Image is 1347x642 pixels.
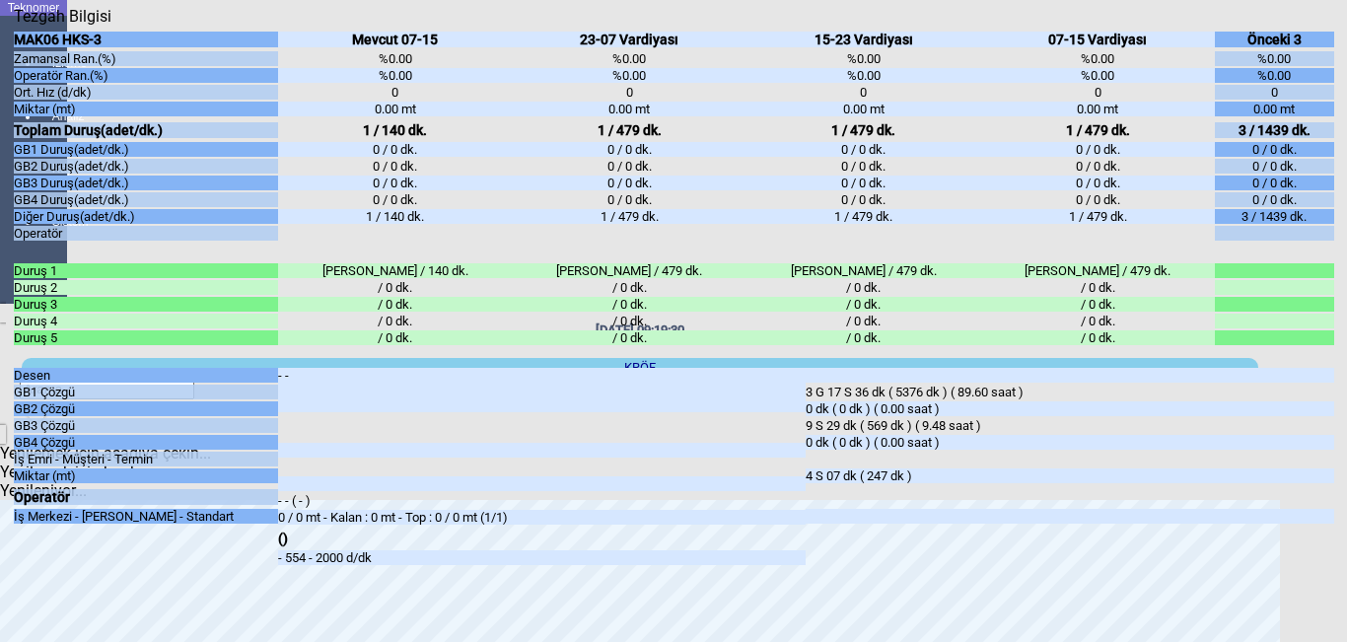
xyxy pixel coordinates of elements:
[14,435,278,450] div: GB4 Çözgü
[14,209,278,224] div: Diğer Duruş(adet/dk.)
[278,142,513,157] div: 0 / 0 dk.
[278,51,513,66] div: %0.00
[981,85,1216,100] div: 0
[746,142,981,157] div: 0 / 0 dk.
[746,51,981,66] div: %0.00
[512,297,746,312] div: / 0 dk.
[14,418,278,433] div: GB3 Çözgü
[278,263,513,278] div: [PERSON_NAME] / 140 dk.
[746,330,981,345] div: / 0 dk.
[746,176,981,190] div: 0 / 0 dk.
[981,68,1216,83] div: %0.00
[512,68,746,83] div: %0.00
[14,263,278,278] div: Duruş 1
[278,209,513,224] div: 1 / 140 dk.
[806,385,1333,399] div: 3 G 17 S 36 dk ( 5376 dk ) ( 89.60 saat )
[278,493,806,508] div: - - ( - )
[14,489,278,505] div: Operatör
[278,85,513,100] div: 0
[806,418,1333,433] div: 9 S 29 dk ( 569 dk ) ( 9.48 saat )
[278,550,806,565] div: - 554 - 2000 d/dk
[981,297,1216,312] div: / 0 dk.
[14,7,118,26] div: Tezgah Bilgisi
[746,68,981,83] div: %0.00
[1215,209,1333,224] div: 3 / 1439 dk.
[981,51,1216,66] div: %0.00
[14,32,278,47] div: MAK06 HKS-3
[14,297,278,312] div: Duruş 3
[278,102,513,116] div: 0.00 mt
[981,176,1216,190] div: 0 / 0 dk.
[746,85,981,100] div: 0
[746,263,981,278] div: [PERSON_NAME] / 479 dk.
[14,68,278,83] div: Operatör Ran.(%)
[14,314,278,328] div: Duruş 4
[278,368,806,412] div: - -
[981,263,1216,278] div: [PERSON_NAME] / 479 dk.
[981,192,1216,207] div: 0 / 0 dk.
[14,468,278,483] div: Miktar (mt)
[1215,159,1333,174] div: 0 / 0 dk.
[1215,85,1333,100] div: 0
[981,32,1216,47] div: 07-15 Vardiyası
[278,314,513,328] div: / 0 dk.
[278,68,513,83] div: %0.00
[512,51,746,66] div: %0.00
[14,385,278,399] div: GB1 Çözgü
[512,263,746,278] div: [PERSON_NAME] / 479 dk.
[14,280,278,295] div: Duruş 2
[746,209,981,224] div: 1 / 479 dk.
[512,176,746,190] div: 0 / 0 dk.
[746,122,981,138] div: 1 / 479 dk.
[278,280,513,295] div: / 0 dk.
[981,102,1216,116] div: 0.00 mt
[981,122,1216,138] div: 1 / 479 dk.
[512,314,746,328] div: / 0 dk.
[981,280,1216,295] div: / 0 dk.
[512,122,746,138] div: 1 / 479 dk.
[1215,102,1333,116] div: 0.00 mt
[278,122,513,138] div: 1 / 140 dk.
[981,142,1216,157] div: 0 / 0 dk.
[1215,122,1333,138] div: 3 / 1439 dk.
[14,51,278,66] div: Zamansal Ran.(%)
[1215,176,1333,190] div: 0 / 0 dk.
[512,32,746,47] div: 23-07 Vardiyası
[1215,32,1333,47] div: Önceki 3
[746,297,981,312] div: / 0 dk.
[14,226,278,241] div: Operatör
[981,330,1216,345] div: / 0 dk.
[1215,192,1333,207] div: 0 / 0 dk.
[278,531,806,546] div: ()
[512,209,746,224] div: 1 / 479 dk.
[278,330,513,345] div: / 0 dk.
[746,192,981,207] div: 0 / 0 dk.
[746,314,981,328] div: / 0 dk.
[512,192,746,207] div: 0 / 0 dk.
[14,368,278,383] div: Desen
[14,452,278,466] div: İş Emri - Müşteri - Termin
[14,509,278,524] div: İş Merkezi - [PERSON_NAME] - Standart
[981,209,1216,224] div: 1 / 479 dk.
[278,297,513,312] div: / 0 dk.
[14,102,278,116] div: Miktar (mt)
[14,122,278,138] div: Toplam Duruş(adet/dk.)
[746,32,981,47] div: 15-23 Vardiyası
[746,280,981,295] div: / 0 dk.
[1215,142,1333,157] div: 0 / 0 dk.
[512,159,746,174] div: 0 / 0 dk.
[278,32,513,47] div: Mevcut 07-15
[1215,51,1333,66] div: %0.00
[512,330,746,345] div: / 0 dk.
[278,176,513,190] div: 0 / 0 dk.
[512,102,746,116] div: 0.00 mt
[746,102,981,116] div: 0.00 mt
[14,330,278,345] div: Duruş 5
[981,159,1216,174] div: 0 / 0 dk.
[14,85,278,100] div: Ort. Hız (d/dk)
[746,159,981,174] div: 0 / 0 dk.
[512,142,746,157] div: 0 / 0 dk.
[14,159,278,174] div: GB2 Duruş(adet/dk.)
[981,314,1216,328] div: / 0 dk.
[14,192,278,207] div: GB4 Duruş(adet/dk.)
